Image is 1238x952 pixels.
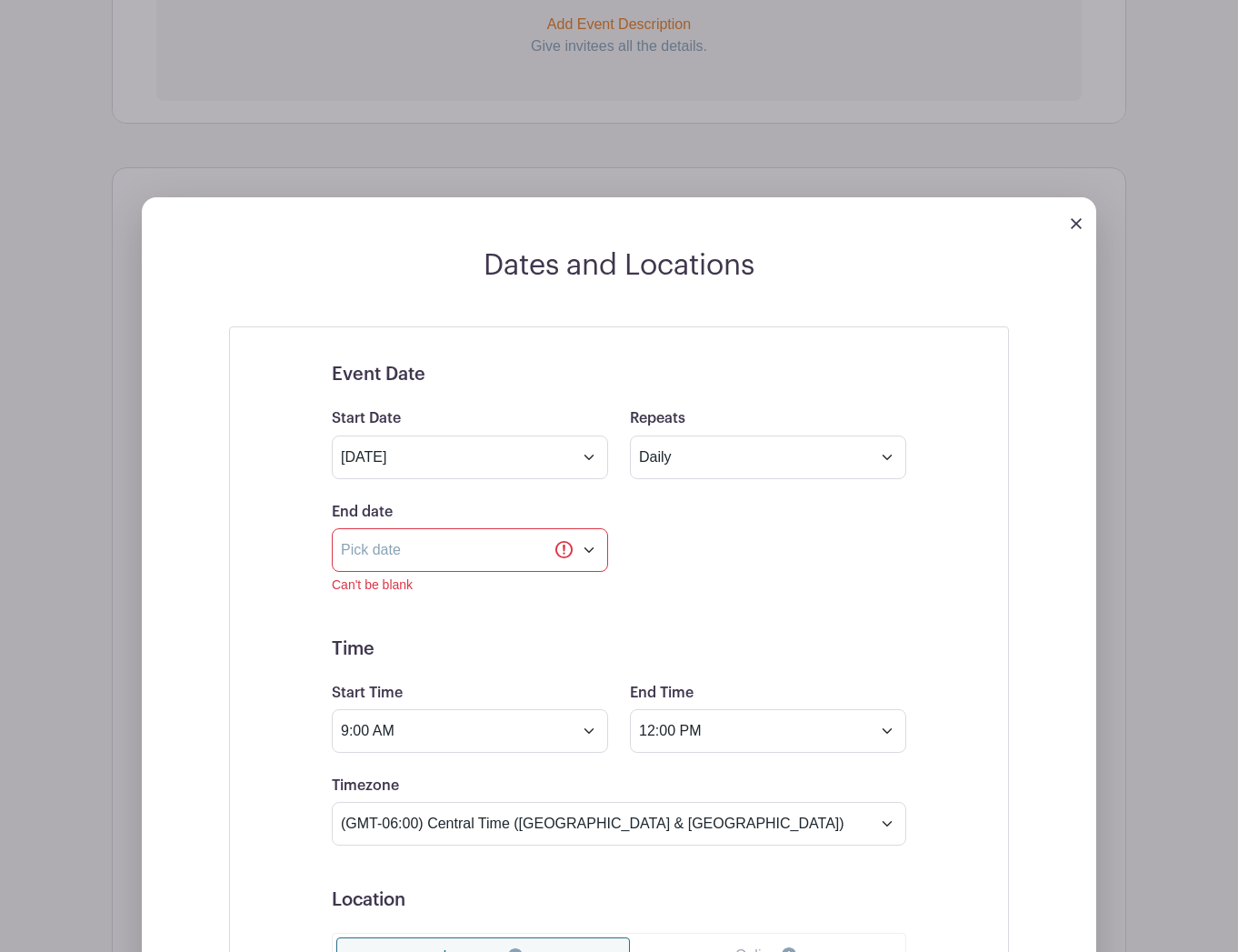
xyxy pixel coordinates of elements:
[332,777,399,795] label: Timezone
[630,709,906,753] input: Select
[332,528,608,572] input: Pick date
[630,685,694,702] label: End Time
[332,504,393,521] label: End date
[630,410,685,427] label: Repeats
[332,889,906,911] h5: Location
[142,248,1096,283] h2: Dates and Locations
[332,364,906,386] h5: Event Date
[332,410,401,427] label: Start Date
[332,709,608,753] input: Select
[332,436,608,479] input: Select
[332,638,906,660] h5: Time
[332,685,403,702] label: Start Time
[332,576,608,595] div: Can't be blank
[1071,218,1082,229] img: close_button-5f87c8562297e5c2d7936805f587ecaba9071eb48480494691a3f1689db116b3.svg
